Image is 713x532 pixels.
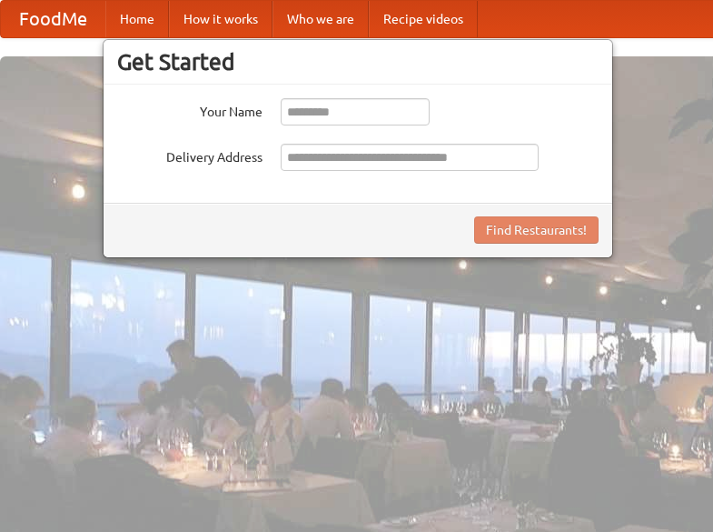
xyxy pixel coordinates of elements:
[369,1,478,37] a: Recipe videos
[117,98,262,121] label: Your Name
[1,1,105,37] a: FoodMe
[474,216,599,244] button: Find Restaurants!
[169,1,272,37] a: How it works
[272,1,369,37] a: Who we are
[105,1,169,37] a: Home
[117,144,262,166] label: Delivery Address
[117,48,599,75] h3: Get Started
